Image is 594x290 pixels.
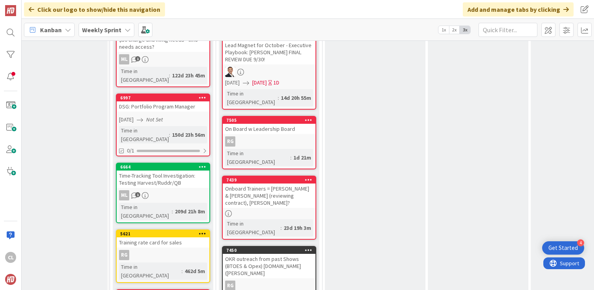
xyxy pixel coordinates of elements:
div: ML [119,190,129,200]
div: Time in [GEOGRAPHIC_DATA] [119,262,181,280]
div: RG [225,136,235,147]
span: Support [16,1,36,11]
span: : [278,94,279,102]
div: RG [117,250,209,260]
span: : [280,224,282,232]
div: 122d 23h 45m [170,71,207,80]
div: 7450 [223,247,315,254]
div: 7439 [226,177,315,183]
div: 6997 [120,95,209,101]
div: 14d 20h 55m [279,94,313,102]
img: Visit kanbanzone.com [5,5,16,16]
div: DSG: Portfolio Program Manager [117,101,209,112]
div: Time-Tracking Tool Investigation: Testing Harvest/Ruddr/QB [117,171,209,188]
span: [DATE] [119,116,134,124]
span: 3x [460,26,470,34]
div: 6664Time-Tracking Tool Investigation: Testing Harvest/Ruddr/QB [117,163,209,188]
div: RG [119,250,129,260]
span: 1x [438,26,449,34]
div: 209d 21h 8m [173,207,207,216]
b: Weekly Sprint [82,26,121,34]
div: 462d 5m [183,267,207,275]
span: Kanban [40,25,62,35]
span: : [169,71,170,80]
div: 7450 [226,248,315,253]
div: 7450OKR outreach from past Shows (BTOES & Opex) [DOMAIN_NAME] ([PERSON_NAME] [223,247,315,278]
div: 5621Training rate card for sales [117,230,209,248]
div: CL [5,252,16,263]
div: Time in [GEOGRAPHIC_DATA] [119,203,172,220]
span: 1 [135,56,140,61]
i: Not Set [146,116,163,123]
div: 6664 [120,164,209,170]
div: 7505On Board w Leadership Board [223,117,315,134]
span: 1 [135,192,140,197]
div: 6997DSG: Portfolio Program Manager [117,94,209,112]
div: Lead Magnet for October - Executive Playbook: [PERSON_NAME] FINAL REVIEW DUE 9/30! [223,40,315,64]
div: ML [117,54,209,64]
div: 6997 [117,94,209,101]
input: Quick Filter... [478,23,537,37]
div: Time in [GEOGRAPHIC_DATA] [225,219,280,237]
div: Onboard Trainers = [PERSON_NAME] & [PERSON_NAME] (reviewing contract), [PERSON_NAME]? [223,184,315,208]
div: 1D [273,79,279,87]
div: 1d 21m [291,153,313,162]
div: 5621 [117,230,209,237]
div: 7505 [223,117,315,124]
span: [DATE] [252,79,267,87]
div: Time in [GEOGRAPHIC_DATA] [119,126,169,143]
div: SL [223,67,315,77]
span: : [172,207,173,216]
img: SL [225,67,235,77]
div: Time in [GEOGRAPHIC_DATA] [225,149,290,166]
span: : [290,153,291,162]
span: 0/1 [127,147,134,155]
div: Click our logo to show/hide this navigation [24,2,165,17]
span: [DATE] [225,79,240,87]
div: ML [117,190,209,200]
div: OKR outreach from past Shows (BTOES & Opex) [DOMAIN_NAME] ([PERSON_NAME] [223,254,315,278]
div: 7505 [226,117,315,123]
div: Add and manage tabs by clicking [463,2,574,17]
div: Time in [GEOGRAPHIC_DATA] [225,89,278,106]
div: Training rate card for sales [117,237,209,248]
div: On Board w Leadership Board [223,124,315,134]
div: Get Started [548,244,578,252]
div: 150d 23h 56m [170,130,207,139]
div: 7439 [223,176,315,184]
img: avatar [5,274,16,285]
div: 4 [577,239,584,246]
span: : [181,267,183,275]
div: 6664 [117,163,209,171]
div: Time in [GEOGRAPHIC_DATA] [119,67,169,84]
div: Lead Magnet for October - Executive Playbook: [PERSON_NAME] FINAL REVIEW DUE 9/30! [223,33,315,64]
div: 23d 19h 3m [282,224,313,232]
div: 7439Onboard Trainers = [PERSON_NAME] & [PERSON_NAME] (reviewing contract), [PERSON_NAME]? [223,176,315,208]
span: 2x [449,26,460,34]
div: Open Get Started checklist, remaining modules: 4 [542,241,584,255]
div: 5621 [120,231,209,237]
span: : [169,130,170,139]
div: RG [223,136,315,147]
div: ML [119,54,129,64]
